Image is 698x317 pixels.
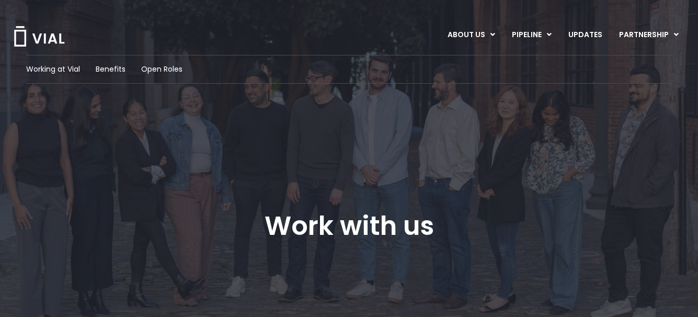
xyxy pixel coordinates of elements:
a: PARTNERSHIPMenu Toggle [611,26,687,44]
a: Benefits [96,64,125,75]
a: Working at Vial [26,64,80,75]
img: Vial Logo [13,26,65,47]
a: UPDATES [560,26,610,44]
a: PIPELINEMenu Toggle [504,26,559,44]
a: Open Roles [141,64,182,75]
h1: Work with us [265,211,434,241]
a: ABOUT USMenu Toggle [439,26,503,44]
